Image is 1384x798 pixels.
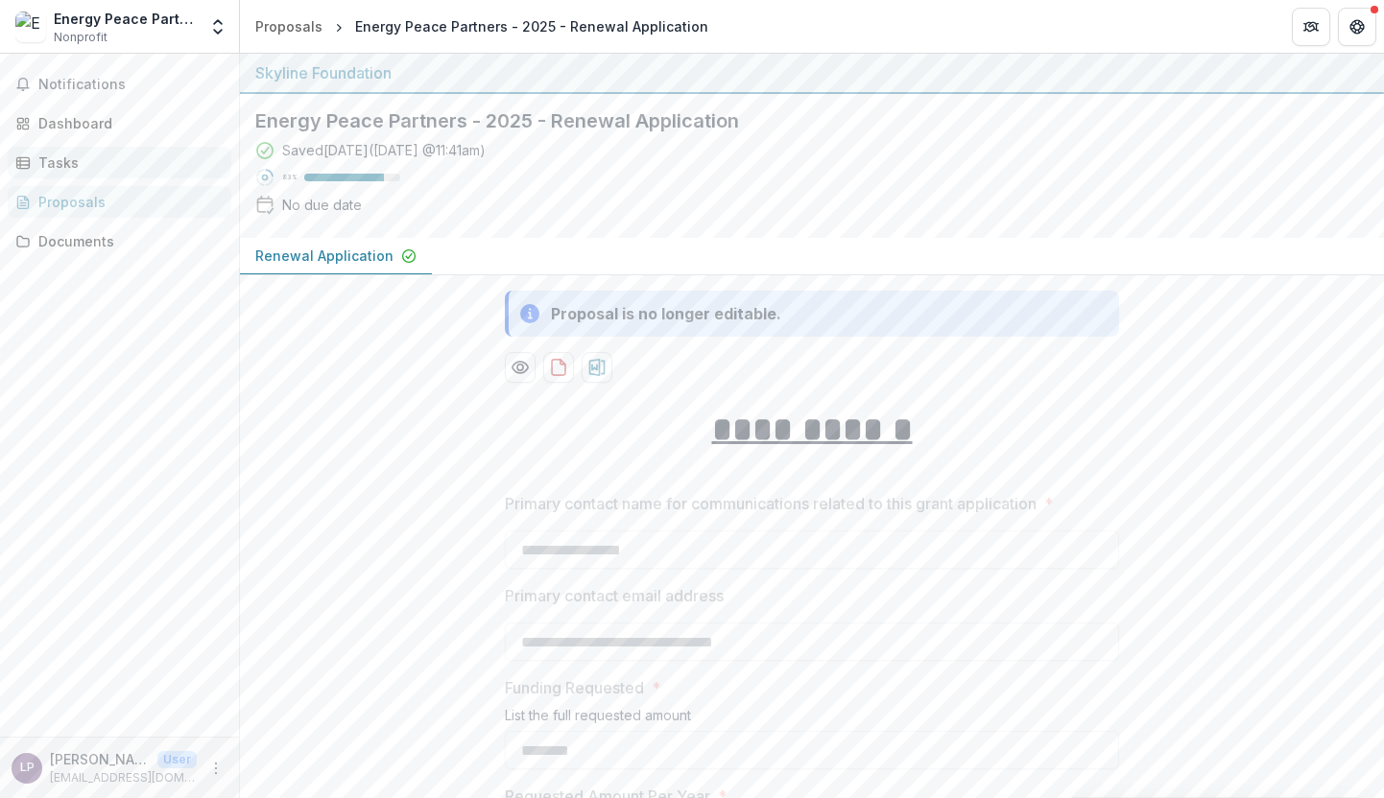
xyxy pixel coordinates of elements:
p: Renewal Application [255,246,394,266]
span: Nonprofit [54,29,107,46]
a: Proposals [8,186,231,218]
p: [PERSON_NAME] [50,749,150,769]
span: Notifications [38,77,224,93]
div: No due date [282,195,362,215]
h2: Energy Peace Partners - 2025 - Renewal Application [255,109,1338,132]
button: More [204,757,227,780]
div: Lindsey Padjen [20,762,35,774]
button: download-proposal [543,352,574,383]
button: Partners [1292,8,1330,46]
div: Tasks [38,153,216,173]
button: Get Help [1338,8,1376,46]
p: [EMAIL_ADDRESS][DOMAIN_NAME] [50,769,197,786]
div: Proposals [38,192,216,212]
p: 83 % [282,171,297,184]
button: Open entity switcher [204,8,231,46]
div: Saved [DATE] ( [DATE] @ 11:41am ) [282,140,486,160]
a: Documents [8,225,231,257]
nav: breadcrumb [248,12,716,40]
div: Proposal is no longer editable. [551,302,781,325]
img: Energy Peace Partners [15,12,46,42]
p: Primary contact name for communications related to this grant application [505,492,1037,515]
div: Proposals [255,16,322,36]
div: Energy Peace Partners [54,9,197,29]
button: Notifications [8,69,231,100]
a: Dashboard [8,107,231,139]
button: Preview f091ec9a-cb60-47f6-b3e6-4cdfe7d3b2f5-0.pdf [505,352,536,383]
p: Funding Requested [505,676,644,699]
button: download-proposal [582,352,612,383]
div: List the full requested amount [505,707,1119,731]
div: Energy Peace Partners - 2025 - Renewal Application [355,16,708,36]
p: Primary contact email address [505,584,724,607]
div: Skyline Foundation [255,61,1369,84]
div: Documents [38,231,216,251]
div: Dashboard [38,113,216,133]
p: User [157,751,197,768]
a: Proposals [248,12,330,40]
a: Tasks [8,147,231,178]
